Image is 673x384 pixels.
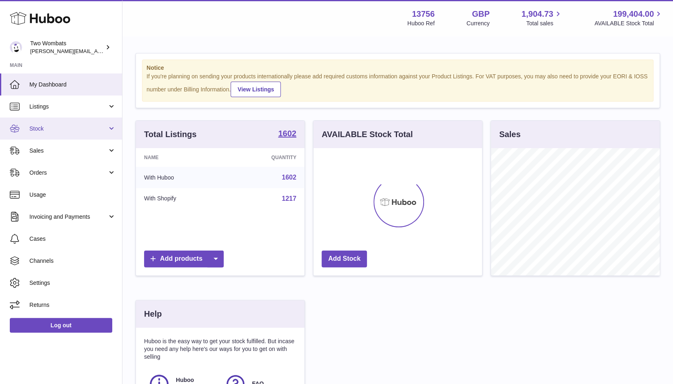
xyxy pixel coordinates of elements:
[526,20,562,27] span: Total sales
[29,279,116,287] span: Settings
[29,213,107,221] span: Invoicing and Payments
[282,195,296,202] a: 1217
[29,235,116,243] span: Cases
[278,129,297,138] strong: 1602
[227,148,304,167] th: Quantity
[29,257,116,265] span: Channels
[10,318,112,333] a: Log out
[29,191,116,199] span: Usage
[282,174,296,181] a: 1602
[147,73,649,97] div: If you're planning on sending your products internationally please add required customs informati...
[472,9,489,20] strong: GBP
[594,20,663,27] span: AVAILABLE Stock Total
[522,9,553,20] span: 1,904.73
[231,82,281,97] a: View Listings
[322,129,413,140] h3: AVAILABLE Stock Total
[29,301,116,309] span: Returns
[144,337,296,361] p: Huboo is the easy way to get your stock fulfilled. But incase you need any help here's our ways f...
[147,64,649,72] strong: Notice
[136,148,227,167] th: Name
[466,20,490,27] div: Currency
[594,9,663,27] a: 199,404.00 AVAILABLE Stock Total
[144,251,224,267] a: Add products
[499,129,520,140] h3: Sales
[136,188,227,209] td: With Shopify
[29,147,107,155] span: Sales
[412,9,435,20] strong: 13756
[30,40,104,55] div: Two Wombats
[29,169,107,177] span: Orders
[29,81,116,89] span: My Dashboard
[136,167,227,188] td: With Huboo
[613,9,654,20] span: 199,404.00
[144,309,162,320] h3: Help
[407,20,435,27] div: Huboo Ref
[10,41,22,53] img: philip.carroll@twowombats.com
[144,129,197,140] h3: Total Listings
[29,125,107,133] span: Stock
[522,9,563,27] a: 1,904.73 Total sales
[322,251,367,267] a: Add Stock
[278,129,297,139] a: 1602
[30,48,207,54] span: [PERSON_NAME][EMAIL_ADDRESS][PERSON_NAME][DOMAIN_NAME]
[29,103,107,111] span: Listings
